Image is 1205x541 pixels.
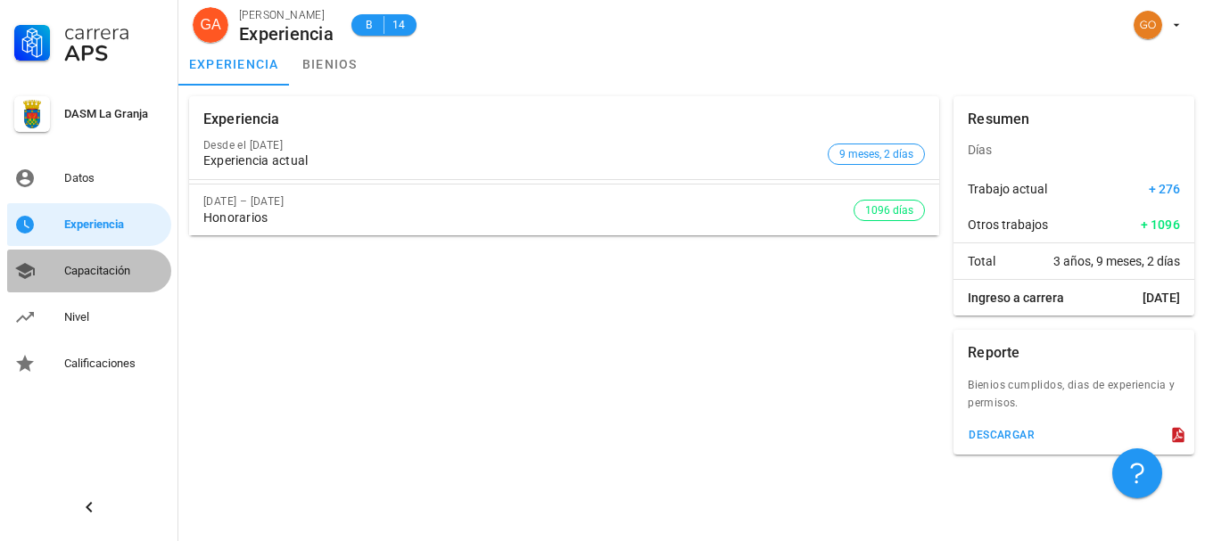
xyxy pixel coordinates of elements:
span: 1096 días [865,201,913,220]
button: descargar [961,422,1042,447]
div: Experiencia [239,24,334,44]
div: Honorarios [203,210,854,225]
a: Capacitación [7,250,171,292]
span: GA [200,7,220,43]
div: DASM La Granja [64,107,164,121]
a: Datos [7,157,171,200]
a: Nivel [7,296,171,339]
div: Experiencia actual [203,153,821,168]
span: 3 años, 9 meses, 2 días [1053,252,1180,270]
div: descargar [968,429,1035,441]
div: Experiencia [203,96,280,143]
span: Ingreso a carrera [968,289,1064,307]
span: 14 [392,16,406,34]
a: bienios [290,43,370,86]
a: Experiencia [7,203,171,246]
div: Capacitación [64,264,164,278]
a: experiencia [178,43,290,86]
div: [PERSON_NAME] [239,6,334,24]
div: Días [953,128,1194,171]
span: Otros trabajos [968,216,1048,234]
div: Calificaciones [64,357,164,371]
div: Desde el [DATE] [203,139,821,152]
span: 9 meses, 2 días [839,144,913,164]
div: Experiencia [64,217,164,232]
span: Trabajo actual [968,180,1047,198]
a: Calificaciones [7,342,171,385]
div: Datos [64,171,164,185]
div: avatar [1134,11,1162,39]
span: B [362,16,376,34]
div: Carrera [64,21,164,43]
div: Reporte [968,330,1019,376]
div: Nivel [64,310,164,324]
div: Resumen [968,96,1029,143]
div: avatar [193,7,228,43]
span: [DATE] [1143,289,1180,307]
div: APS [64,43,164,64]
div: Bienios cumplidos, dias de experiencia y permisos. [953,376,1194,422]
div: [DATE] – [DATE] [203,195,854,208]
span: Total [968,252,995,270]
span: + 1096 [1141,216,1181,234]
span: + 276 [1149,180,1180,198]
